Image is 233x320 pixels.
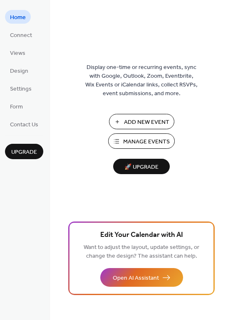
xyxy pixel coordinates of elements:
[11,148,37,157] span: Upgrade
[5,46,30,59] a: Views
[10,121,38,129] span: Contact Us
[100,268,183,287] button: Open AI Assistant
[10,85,32,94] span: Settings
[85,63,198,98] span: Display one-time or recurring events, sync with Google, Outlook, Zoom, Eventbrite, Wix Events or ...
[5,99,28,113] a: Form
[10,31,32,40] span: Connect
[113,159,170,174] button: 🚀 Upgrade
[123,138,170,146] span: Manage Events
[113,274,159,283] span: Open AI Assistant
[10,13,26,22] span: Home
[84,242,199,262] span: Want to adjust the layout, update settings, or change the design? The assistant can help.
[100,229,183,241] span: Edit Your Calendar with AI
[5,117,43,131] a: Contact Us
[5,28,37,42] a: Connect
[10,103,23,111] span: Form
[124,118,169,127] span: Add New Event
[10,67,28,76] span: Design
[5,64,33,77] a: Design
[5,144,43,159] button: Upgrade
[5,81,37,95] a: Settings
[10,49,25,58] span: Views
[5,10,31,24] a: Home
[108,133,175,149] button: Manage Events
[109,114,174,129] button: Add New Event
[118,162,165,173] span: 🚀 Upgrade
